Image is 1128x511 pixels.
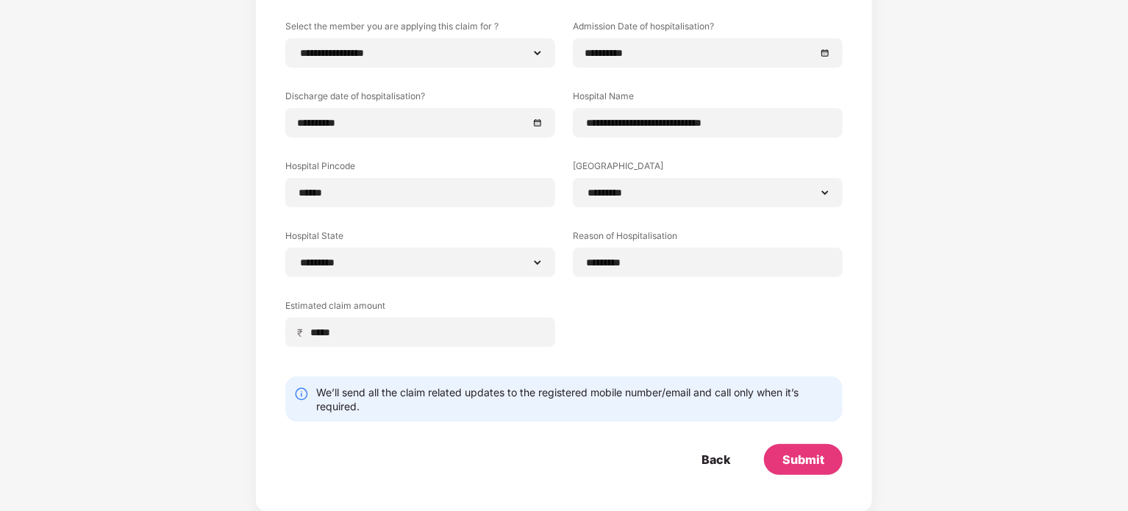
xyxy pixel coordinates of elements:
[702,451,730,468] div: Back
[285,20,555,38] label: Select the member you are applying this claim for ?
[285,299,555,318] label: Estimated claim amount
[573,229,843,248] label: Reason of Hospitalisation
[573,20,843,38] label: Admission Date of hospitalisation?
[285,90,555,108] label: Discharge date of hospitalisation?
[573,160,843,178] label: [GEOGRAPHIC_DATA]
[285,229,555,248] label: Hospital State
[316,385,834,413] div: We’ll send all the claim related updates to the registered mobile number/email and call only when...
[297,326,309,340] span: ₹
[285,160,555,178] label: Hospital Pincode
[294,387,309,401] img: svg+xml;base64,PHN2ZyBpZD0iSW5mby0yMHgyMCIgeG1sbnM9Imh0dHA6Ly93d3cudzMub3JnLzIwMDAvc3ZnIiB3aWR0aD...
[782,451,824,468] div: Submit
[573,90,843,108] label: Hospital Name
